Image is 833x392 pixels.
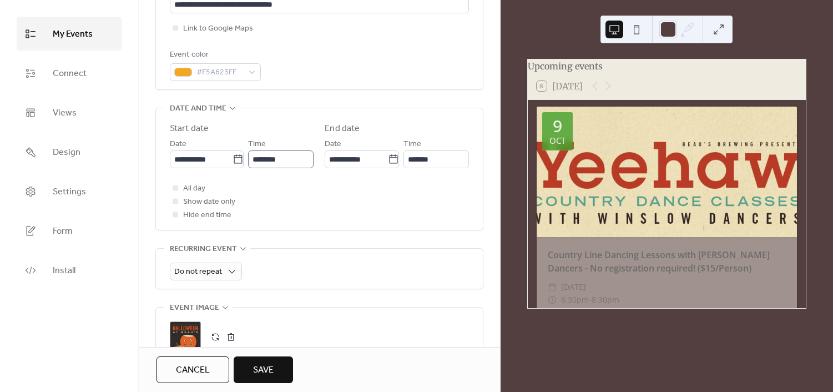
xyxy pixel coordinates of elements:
[183,182,205,195] span: All day
[325,138,341,151] span: Date
[17,96,122,129] a: Views
[196,66,243,79] span: #F5A623FF
[53,104,77,122] span: Views
[183,209,231,222] span: Hide end time
[548,249,770,274] a: Country Line Dancing Lessons with [PERSON_NAME] Dancers - No registration required! ($15/Person)
[156,356,229,383] button: Cancel
[170,122,209,135] div: Start date
[17,174,122,208] a: Settings
[589,293,592,306] span: -
[170,301,219,315] span: Event image
[592,293,619,306] span: 8:30pm
[549,137,566,145] div: Oct
[548,280,557,294] div: ​
[17,56,122,90] a: Connect
[17,135,122,169] a: Design
[234,356,293,383] button: Save
[170,321,201,353] div: ;
[170,48,259,62] div: Event color
[174,264,222,279] span: Do not repeat
[170,138,186,151] span: Date
[403,138,421,151] span: Time
[253,364,274,377] span: Save
[325,122,360,135] div: End date
[53,65,87,82] span: Connect
[561,293,589,306] span: 6:30pm
[17,253,122,287] a: Install
[53,183,86,200] span: Settings
[170,102,226,115] span: Date and time
[548,293,557,306] div: ​
[553,118,562,134] div: 9
[176,364,210,377] span: Cancel
[170,243,237,256] span: Recurring event
[53,223,73,240] span: Form
[183,195,235,209] span: Show date only
[17,17,122,51] a: My Events
[183,22,253,36] span: Link to Google Maps
[248,138,266,151] span: Time
[53,262,75,279] span: Install
[548,306,557,320] div: ​
[17,214,122,248] a: Form
[561,280,586,294] span: [DATE]
[561,306,786,333] span: [STREET_ADDRESS][PERSON_NAME][PERSON_NAME][PERSON_NAME]
[528,59,806,73] div: Upcoming events
[53,144,80,161] span: Design
[53,26,93,43] span: My Events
